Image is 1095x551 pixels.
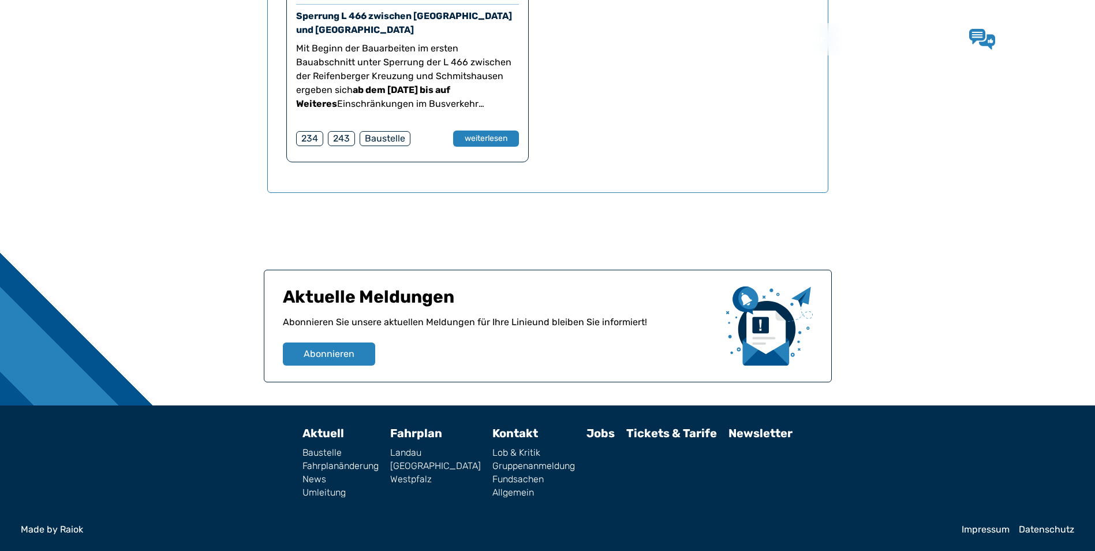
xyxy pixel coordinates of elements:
strong: ab dem [DATE] bis auf Weiteres [296,84,450,109]
a: Kontakt [878,24,938,54]
a: Tickets & Tarife [626,426,717,440]
img: newsletter [726,286,813,366]
button: Abonnieren [283,342,375,366]
div: Baustelle [360,131,410,146]
a: Fahrplan [390,426,442,440]
a: Datenschutz [1019,525,1074,534]
a: Jobs [834,24,878,54]
a: QNV Logo [37,28,82,51]
a: Lob & Kritik [969,29,1064,50]
a: Made by Raiok [21,525,952,534]
a: Sperrung L 466 zwischen [GEOGRAPHIC_DATA] und [GEOGRAPHIC_DATA] [296,10,512,35]
a: Fahrplanänderung [302,461,379,471]
a: Fundsachen [492,475,575,484]
span: Abonnieren [304,347,354,361]
a: Aktuell [578,24,634,54]
a: Baustelle [302,448,379,457]
a: Tickets & Tarife [700,24,799,54]
a: Impressum [962,525,1010,534]
h1: Aktuelle Meldungen [283,286,717,315]
a: Westpfalz [390,475,481,484]
a: News [302,475,379,484]
a: Jobs [586,426,615,440]
a: Landau [390,448,481,457]
a: [GEOGRAPHIC_DATA] [390,461,481,471]
div: 234 [296,131,323,146]
a: Kontakt [492,426,538,440]
p: Mit Beginn der Bauarbeiten im ersten Bauabschnitt unter Sperrung der L 466 zwischen der Reifenber... [296,42,519,111]
a: Newsletter [728,426,793,440]
a: Gruppenanmeldung [492,461,575,471]
img: QNV Logo [37,31,82,47]
p: Abonnieren Sie unsere aktuellen Meldungen für Ihre Linie und bleiben Sie informiert! [283,315,717,342]
a: Fahrplan [634,24,700,54]
a: Aktuell [302,426,344,440]
a: Umleitung [302,488,379,497]
span: Lob & Kritik [1004,32,1064,45]
a: Lob & Kritik [492,448,575,457]
a: Wir [799,24,834,54]
button: weiterlesen [453,131,519,147]
a: Allgemein [492,488,575,497]
div: 243 [328,131,355,146]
